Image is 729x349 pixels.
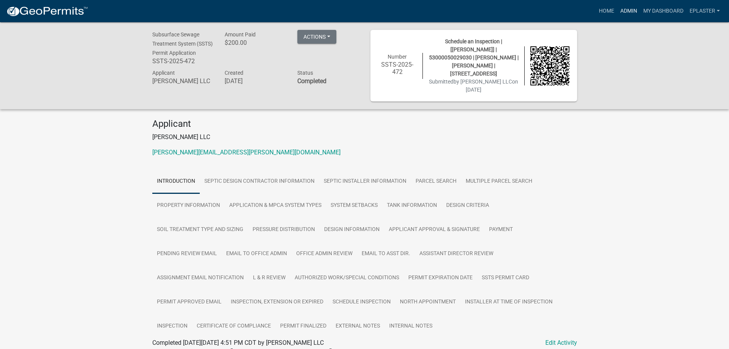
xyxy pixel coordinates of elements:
[384,218,484,242] a: Applicant Approval & Signature
[545,338,577,347] a: Edit Activity
[378,61,417,75] h6: SSTS-2025-472
[152,314,192,339] a: Inspection
[200,169,319,194] a: Septic Design Contractor Information
[320,218,384,242] a: Design Information
[415,242,498,266] a: Assistant Director Review
[388,54,407,60] span: Number
[460,290,557,315] a: Installer at time of Inspection
[152,133,577,142] p: [PERSON_NAME] LLC
[222,242,292,266] a: Email to Office Admin
[225,193,326,218] a: Application & MPCA System Types
[225,31,256,38] span: Amount Paid
[319,169,411,194] a: Septic Installer Information
[192,314,276,339] a: Certificate of Compliance
[226,290,328,315] a: Inspection, Extension or EXPIRED
[596,4,617,18] a: Home
[429,38,519,77] span: Schedule an Inspection | [[PERSON_NAME]] | 53000050029030 | [PERSON_NAME] | [PERSON_NAME] | [STRE...
[617,4,640,18] a: Admin
[411,169,461,194] a: Parcel search
[152,57,214,65] h6: SSTS-2025-472
[225,70,243,76] span: Created
[152,339,324,346] span: Completed [DATE][DATE] 4:51 PM CDT by [PERSON_NAME] LLC
[152,218,248,242] a: Soil Treatment Type and Sizing
[404,266,477,290] a: Permit Expiration Date
[484,218,517,242] a: Payment
[152,31,213,56] span: Subsurface Sewage Treatment System (SSTS) Permit Application
[297,30,336,44] button: Actions
[152,193,225,218] a: Property Information
[297,70,313,76] span: Status
[477,266,534,290] a: SSTS Permit Card
[395,290,460,315] a: North Appointment
[326,193,382,218] a: System Setbacks
[225,77,286,85] h6: [DATE]
[328,290,395,315] a: Schedule Inspection
[290,266,404,290] a: Authorized Work/Special Conditions
[357,242,415,266] a: Email to Asst Dir.
[152,118,577,129] h4: Applicant
[225,39,286,46] h6: $200.00
[453,79,512,85] span: by [PERSON_NAME] LLC
[640,4,687,18] a: My Dashboard
[152,149,341,156] a: [PERSON_NAME][EMAIL_ADDRESS][PERSON_NAME][DOMAIN_NAME]
[530,46,569,85] img: QR code
[292,242,357,266] a: Office Admin Review
[276,314,331,339] a: Permit Finalized
[687,4,723,18] a: eplaster
[248,218,320,242] a: Pressure Distribution
[152,266,248,290] a: Assignment Email Notification
[331,314,385,339] a: External Notes
[429,79,518,93] span: Submitted on [DATE]
[152,290,226,315] a: Permit Approved Email
[382,193,442,218] a: Tank Information
[297,77,326,85] strong: Completed
[152,70,175,76] span: Applicant
[152,242,222,266] a: Pending review Email
[152,77,214,85] h6: [PERSON_NAME] LLC
[385,314,437,339] a: Internal Notes
[461,169,537,194] a: Multiple Parcel Search
[152,169,200,194] a: Introduction
[442,193,494,218] a: Design Criteria
[248,266,290,290] a: L & R Review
